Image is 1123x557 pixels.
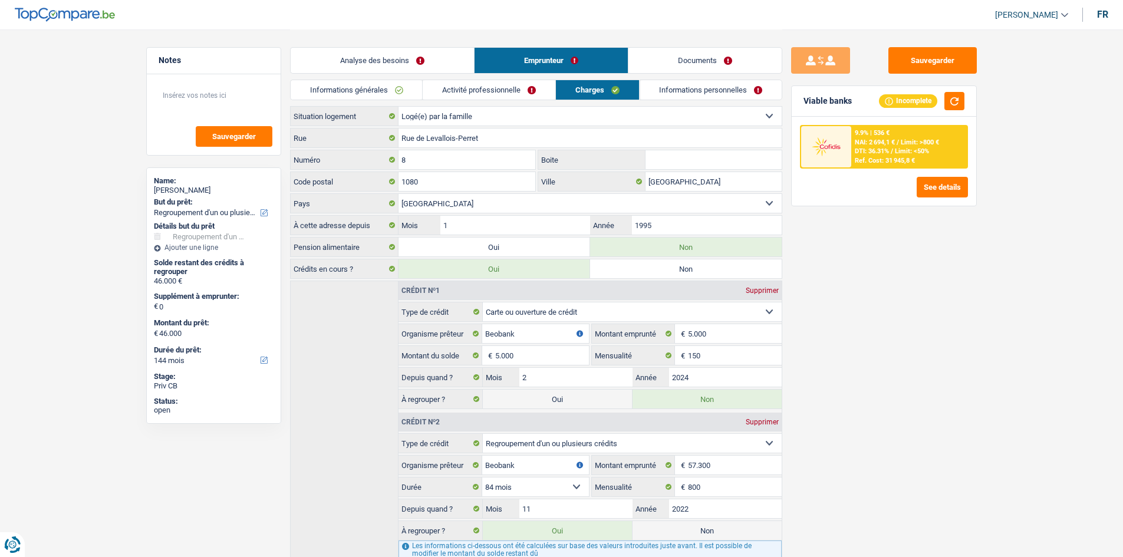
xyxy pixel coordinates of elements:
a: Activité professionnelle [423,80,555,100]
div: Supprimer [743,418,782,426]
label: Durée du prêt: [154,345,271,355]
div: Ajouter une ligne [154,243,274,252]
span: € [675,456,688,474]
a: [PERSON_NAME] [986,5,1068,25]
input: MM [519,368,632,387]
label: Année [633,368,669,387]
label: But du prêt: [154,197,271,207]
span: € [675,346,688,365]
label: Non [590,259,782,278]
label: Ville [538,172,646,191]
label: Durée [399,477,482,496]
label: À regrouper ? [399,390,483,408]
label: Non [633,390,782,408]
div: Priv CB [154,381,274,391]
label: Montant du solde [399,346,482,365]
label: Mensualité [592,477,676,496]
span: Limit: <50% [894,147,928,155]
label: Mois [483,368,519,387]
input: MM [440,216,590,235]
label: Situation logement [291,107,399,126]
label: Mois [399,216,440,235]
span: DTI: 36.31% [854,147,888,155]
img: Cofidis [804,136,848,157]
label: Rue [291,128,399,147]
a: Emprunteur [475,48,628,73]
label: Organisme prêteur [399,456,482,474]
div: Ref. Cost: 31 945,8 € [854,157,914,164]
label: Oui [399,238,590,256]
label: Montant du prêt: [154,318,271,328]
label: Non [633,521,782,540]
div: Supprimer [743,287,782,294]
label: Depuis quand ? [399,499,483,518]
div: 9.9% | 536 € [854,129,889,137]
span: Sauvegarder [212,133,256,140]
label: Type de crédit [399,302,483,321]
button: See details [917,177,968,197]
div: Stage: [154,372,274,381]
div: Crédit nº2 [399,418,443,426]
label: Non [590,238,782,256]
button: Sauvegarder [196,126,272,147]
a: Documents [628,48,782,73]
a: Charges [556,80,639,100]
span: / [890,147,893,155]
label: Pays [291,194,399,213]
span: / [896,139,898,146]
input: AAAA [669,499,782,518]
span: € [154,329,158,338]
label: Année [633,499,669,518]
span: € [675,477,688,496]
img: TopCompare Logo [15,8,115,22]
span: € [482,346,495,365]
label: Mois [483,499,519,518]
label: Depuis quand ? [399,368,483,387]
input: AAAA [669,368,782,387]
span: € [154,302,158,311]
div: Crédit nº1 [399,287,443,294]
label: Boite [538,150,646,169]
a: Analyse des besoins [291,48,474,73]
a: Informations personnelles [640,80,782,100]
span: Limit: >800 € [900,139,938,146]
div: fr [1097,9,1108,20]
div: Détails but du prêt [154,222,274,231]
label: Supplément à emprunter: [154,292,271,301]
label: Pension alimentaire [291,238,399,256]
div: Viable banks [803,96,852,106]
span: [PERSON_NAME] [995,10,1058,20]
input: MM [519,499,632,518]
label: Oui [483,390,632,408]
label: Code postal [291,172,399,191]
label: Organisme prêteur [399,324,482,343]
label: Crédits en cours ? [291,259,399,278]
button: Sauvegarder [888,47,977,74]
div: Solde restant des crédits à regrouper [154,258,274,276]
h5: Notes [159,55,269,65]
div: [PERSON_NAME] [154,186,274,195]
label: Numéro [291,150,399,169]
span: NAI: 2 694,1 € [854,139,894,146]
label: Mensualité [592,346,676,365]
div: Status: [154,397,274,406]
label: Montant emprunté [592,456,676,474]
input: AAAA [632,216,781,235]
label: Année [590,216,632,235]
label: Type de crédit [399,434,483,453]
label: Oui [399,259,590,278]
div: 46.000 € [154,276,274,286]
label: Montant emprunté [592,324,676,343]
label: À regrouper ? [399,521,483,540]
span: € [675,324,688,343]
a: Informations générales [291,80,423,100]
label: À cette adresse depuis [291,216,399,235]
div: open [154,406,274,415]
div: Incomplete [879,94,937,107]
div: Name: [154,176,274,186]
label: Oui [483,521,632,540]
